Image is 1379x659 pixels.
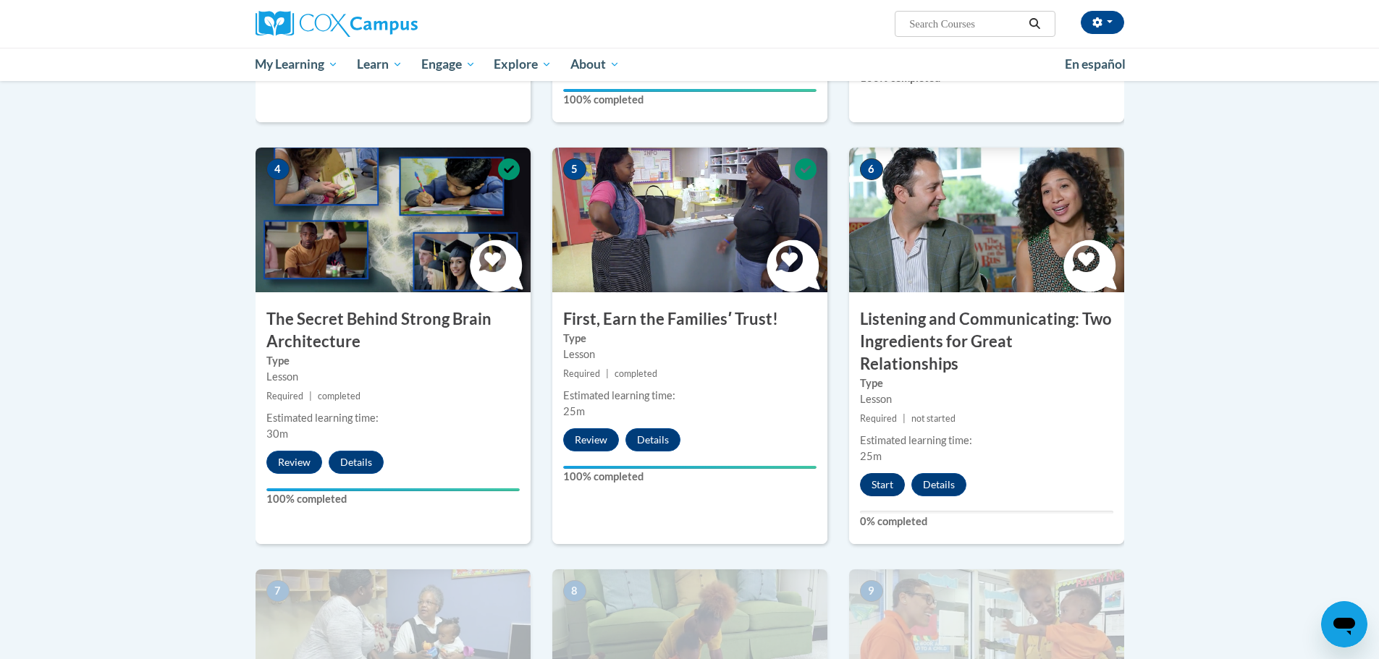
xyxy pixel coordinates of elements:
div: Your progress [266,488,520,491]
button: Details [329,451,384,474]
iframe: Button to launch messaging window [1321,601,1367,647]
label: 100% completed [563,469,817,485]
div: Estimated learning time: [860,433,1113,448]
span: 9 [860,580,883,602]
h3: The Secret Behind Strong Brain Architecture [256,308,531,353]
button: Account Settings [1081,11,1124,34]
button: Details [911,473,966,496]
a: Cox Campus [256,11,531,37]
span: About [570,56,620,73]
button: Review [266,451,322,474]
div: Your progress [563,466,817,469]
span: En español [1065,56,1126,72]
input: Search Courses [908,15,1024,33]
a: Explore [484,48,561,81]
span: Engage [421,56,476,73]
button: Review [563,428,619,451]
a: My Learning [246,48,348,81]
div: Main menu [234,48,1146,81]
span: | [903,413,906,424]
div: Estimated learning time: [563,388,817,404]
span: | [606,368,609,379]
label: Type [860,375,1113,391]
img: Course Image [256,148,531,292]
span: 4 [266,158,290,180]
label: Type [266,353,520,369]
span: 5 [563,158,586,180]
span: Learn [357,56,402,73]
span: 30m [266,428,288,440]
div: Estimated learning time: [266,410,520,426]
a: Learn [347,48,412,81]
button: Details [625,428,680,451]
span: 6 [860,158,883,180]
label: Type [563,331,817,346]
span: Required [266,391,303,401]
h3: Listening and Communicating: Two Ingredients for Great Relationships [849,308,1124,375]
span: not started [911,413,956,424]
span: My Learning [255,56,338,73]
img: Cox Campus [256,11,418,37]
span: completed [318,391,360,401]
span: Required [860,413,897,424]
span: 25m [860,450,882,462]
label: 100% completed [563,92,817,108]
div: Lesson [563,346,817,362]
span: Explore [494,56,552,73]
div: Lesson [266,369,520,385]
span: 25m [563,405,585,417]
button: Start [860,473,905,496]
span: 7 [266,580,290,602]
div: Lesson [860,391,1113,407]
img: Course Image [849,148,1124,292]
a: About [561,48,629,81]
img: Course Image [552,148,827,292]
a: En español [1055,49,1135,80]
span: Required [563,368,600,379]
span: completed [615,368,657,379]
button: Search [1024,15,1045,33]
div: Your progress [563,89,817,92]
label: 100% completed [266,491,520,507]
label: 0% completed [860,514,1113,530]
span: 8 [563,580,586,602]
span: | [309,391,312,401]
a: Engage [412,48,485,81]
h3: First, Earn the Familiesʹ Trust! [552,308,827,331]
